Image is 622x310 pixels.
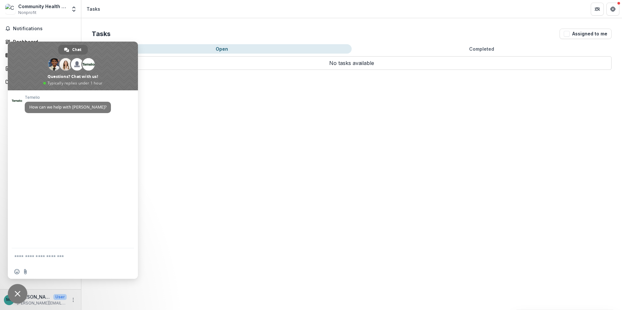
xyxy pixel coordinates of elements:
span: Send a file [23,269,28,274]
div: Close chat [8,284,27,304]
a: Tasks [3,50,78,60]
div: Dashboard [13,38,73,45]
button: Notifications [3,23,78,34]
a: Dashboard [3,36,78,47]
button: Assigned to me [560,29,612,39]
p: [PERSON_NAME][EMAIL_ADDRESS][PERSON_NAME][DOMAIN_NAME] [17,300,67,306]
a: Documents [3,76,78,87]
span: Insert an emoji [14,269,20,274]
img: Community Health Connection Inc. [5,4,16,14]
button: Completed [352,44,612,54]
span: Temelio [25,95,111,100]
button: More [69,296,77,304]
textarea: Compose your message... [14,254,117,260]
button: Partners [591,3,604,16]
nav: breadcrumb [84,4,103,14]
span: Chat [72,45,81,55]
span: Notifications [13,26,76,32]
button: Get Help [606,3,619,16]
div: Tasks [87,6,100,12]
p: User [53,294,67,300]
p: [PERSON_NAME] [17,293,51,300]
div: Community Health Connection Inc. [18,3,67,10]
div: Michelle Jones [6,298,12,302]
div: Chat [58,45,88,55]
button: Open entity switcher [69,3,78,16]
a: Proposals [3,63,78,74]
span: Nonprofit [18,10,36,16]
button: Open [92,44,352,54]
p: No tasks available [92,56,612,70]
span: How can we help with [PERSON_NAME]? [29,104,106,110]
h2: Tasks [92,30,111,38]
